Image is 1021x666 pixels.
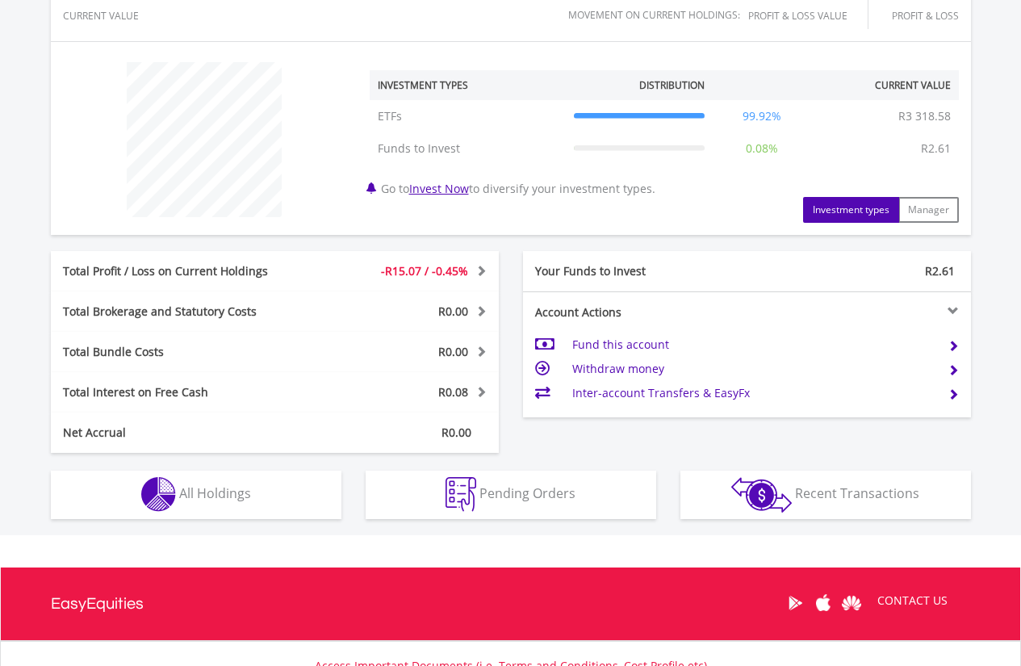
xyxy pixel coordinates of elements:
td: Fund this account [572,333,935,357]
img: holdings-wht.png [141,477,176,512]
td: Inter-account Transfers & EasyFx [572,381,935,405]
div: Total Bundle Costs [51,344,312,360]
span: R0.08 [438,384,468,400]
div: CURRENT VALUE [63,10,160,21]
div: Profit & Loss [888,10,959,21]
div: Distribution [639,78,705,92]
button: Pending Orders [366,471,656,519]
div: Total Brokerage and Statutory Costs [51,304,312,320]
button: Investment types [803,197,899,223]
a: EasyEquities [51,568,144,640]
td: ETFs [370,100,566,132]
div: Your Funds to Invest [523,263,747,279]
td: Funds to Invest [370,132,566,165]
span: R0.00 [438,344,468,359]
div: Profit & Loss Value [748,10,868,21]
td: R2.61 [913,132,959,165]
span: Recent Transactions [795,484,919,502]
img: pending_instructions-wht.png [446,477,476,512]
img: transactions-zar-wht.png [731,477,792,513]
th: Current Value [811,70,959,100]
div: Total Profit / Loss on Current Holdings [51,263,312,279]
div: Account Actions [523,304,747,320]
span: R0.00 [441,425,471,440]
span: R0.00 [438,304,468,319]
div: Movement on Current Holdings: [568,10,740,20]
span: R2.61 [925,263,955,279]
a: Huawei [838,578,866,628]
th: Investment Types [370,70,566,100]
td: R3 318.58 [890,100,959,132]
a: CONTACT US [866,578,959,623]
a: Google Play [781,578,810,628]
td: 0.08% [713,132,811,165]
button: All Holdings [51,471,341,519]
div: Net Accrual [51,425,312,441]
a: Invest Now [409,181,469,196]
button: Manager [898,197,959,223]
div: Go to to diversify your investment types. [358,54,971,223]
button: Recent Transactions [680,471,971,519]
span: -R15.07 / -0.45% [381,263,468,279]
td: Withdraw money [572,357,935,381]
span: All Holdings [179,484,251,502]
span: Pending Orders [479,484,575,502]
div: Total Interest on Free Cash [51,384,312,400]
td: 99.92% [713,100,811,132]
a: Apple [810,578,838,628]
